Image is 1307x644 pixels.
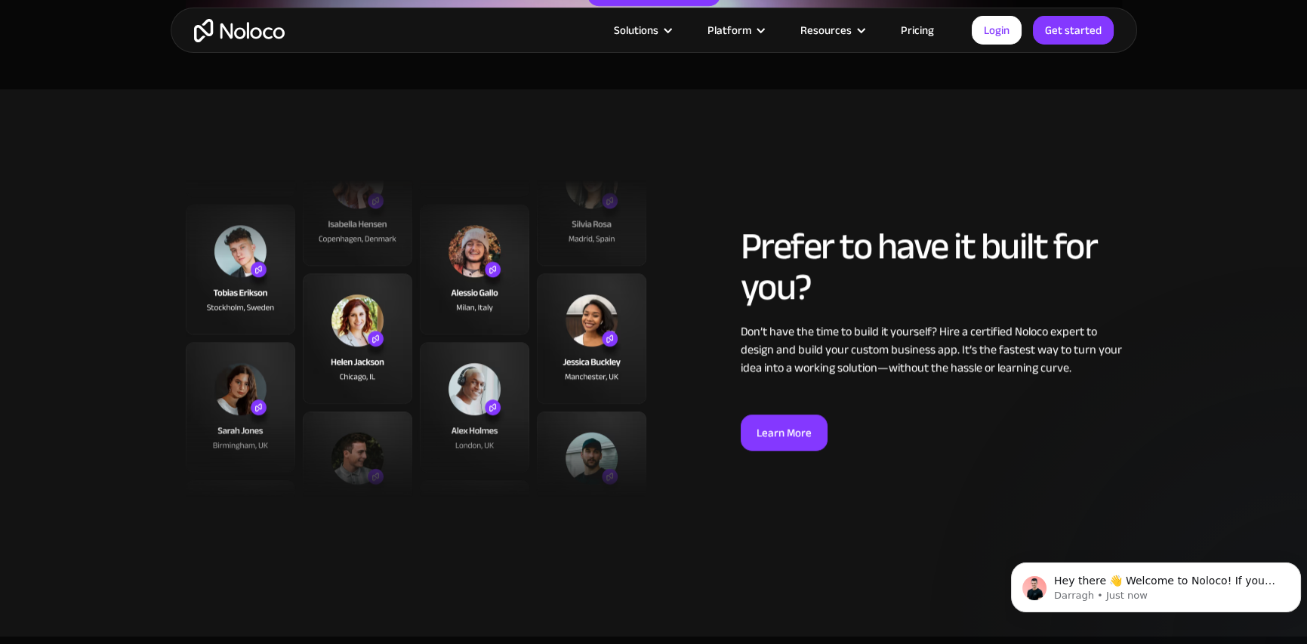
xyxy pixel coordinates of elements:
div: Solutions [595,20,689,40]
h2: Prefer to have it built for you? [741,226,1122,307]
div: Resources [800,20,852,40]
div: Resources [781,20,882,40]
div: Platform [707,20,751,40]
a: Learn More [741,414,828,451]
iframe: Intercom notifications message [1005,531,1307,636]
a: home [194,19,285,42]
a: Get started [1033,16,1114,45]
div: Platform [689,20,781,40]
a: Pricing [882,20,953,40]
div: Solutions [614,20,658,40]
div: Don’t have the time to build it yourself? Hire a certified Noloco expert to design and build your... [741,322,1122,377]
a: Login [972,16,1022,45]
